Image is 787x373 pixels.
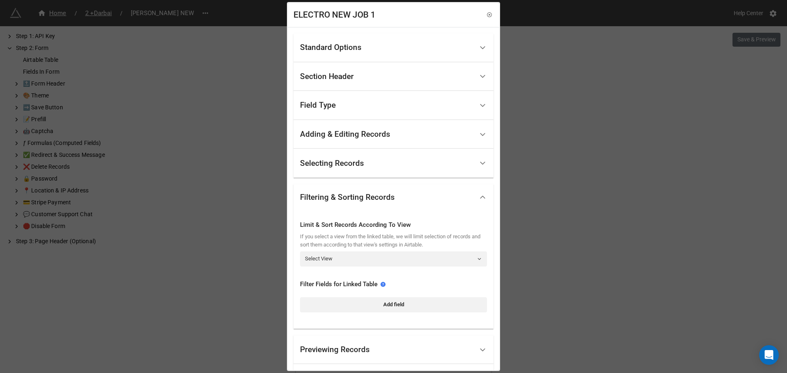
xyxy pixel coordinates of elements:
div: Filtering & Sorting Records [300,193,395,201]
div: Adding & Editing Records [300,130,390,138]
div: Previewing Records [300,346,370,354]
div: Field Type [300,102,336,110]
div: Section Header [300,72,354,81]
a: Select View [300,251,487,266]
div: Standard Options [300,43,362,52]
div: Filter Fields for Linked Table [300,280,487,289]
div: If you select a view from the linked table, we will limit selection of records and sort them acco... [300,233,487,249]
div: Previewing Records [293,335,494,364]
div: Selecting Records [300,159,364,167]
a: Add field [300,297,487,312]
div: Limit & Sort Records According To View [300,220,487,230]
div: Field Type [293,91,494,120]
div: Filtering & Sorting Records [293,210,494,329]
div: Open Intercom Messenger [759,345,779,365]
div: Adding & Editing Records [293,120,494,149]
div: ELECTRO NEW JOB 1 [293,9,375,22]
div: Standard Options [293,33,494,62]
div: Filtering & Sorting Records [293,184,494,210]
div: Section Header [293,62,494,91]
div: Selecting Records [293,149,494,178]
